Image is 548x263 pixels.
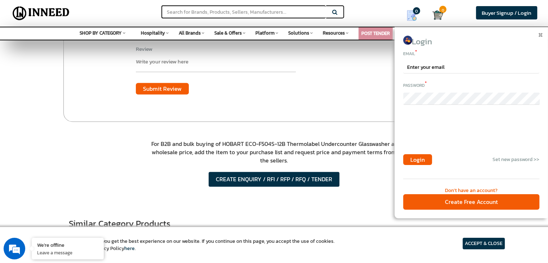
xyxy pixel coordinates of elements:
img: close icon [539,33,542,37]
a: Set new password >> [493,156,539,163]
label: Review [136,45,296,53]
input: Search for Brands, Products, Sellers, Manufacturers... [161,5,326,18]
input: Enter your email [403,61,539,73]
img: logo_Zg8I0qSkbAqR2WFHt3p6CTuqpyXMFPubPcD2OT02zFN43Cy9FUNNG3NEPhM_Q1qe_.png [12,43,30,47]
span: Login [412,35,432,48]
span: Sale & Offers [214,30,242,36]
img: Inneed.Market [10,4,72,22]
img: login icon [403,36,412,45]
button: Login [403,154,432,165]
em: Submit [106,207,131,217]
div: Password [403,80,539,89]
a: my Quotes 0 [397,7,432,24]
button: CREATE ENQUIRY / RFI / RFP / RFQ / TENDER [209,172,339,187]
textarea: Type your message and click 'Submit' [4,182,137,207]
button: Submit Review [136,83,189,94]
span: Login [410,155,425,164]
a: Buyer Signup / Login [476,6,537,19]
a: Cart 0 [432,7,438,23]
span: All Brands [179,30,201,36]
img: Cart [432,10,443,21]
a: POST TENDER [361,30,390,37]
a: here [124,245,135,252]
span: Hospitality [141,30,165,36]
span: Platform [255,30,275,36]
span: SHOP BY CATEGORY [80,30,122,36]
span: Solutions [288,30,309,36]
em: Driven by SalesIQ [57,174,92,179]
img: Show My Quotes [406,10,417,21]
span: 0 [413,7,420,14]
span: We are offline. Please leave us a message. [15,83,126,156]
div: Email [403,49,539,57]
p: For B2B and bulk buying of HOBART ECO-F504S-12B Thermolabel Undercounter Glasswasher at wholesale... [151,140,397,172]
div: Leave a message [37,40,121,50]
span: 0 [439,6,446,13]
h3: Similar Category Products [69,219,480,228]
article: We use cookies to ensure you get the best experience on our website. If you continue on this page... [43,238,335,252]
span: Resources [323,30,345,36]
p: Leave a message [37,249,98,256]
div: Minimize live chat window [118,4,135,21]
iframe: reCAPTCHA [403,119,513,147]
div: Create Free Account [403,194,539,210]
article: ACCEPT & CLOSE [463,238,505,249]
span: Buyer Signup / Login [482,9,531,17]
div: Don't have an account? [403,187,539,194]
img: salesiqlogo_leal7QplfZFryJ6FIlVepeu7OftD7mt8q6exU6-34PB8prfIgodN67KcxXM9Y7JQ_.png [50,174,55,178]
div: We're offline [37,241,98,248]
